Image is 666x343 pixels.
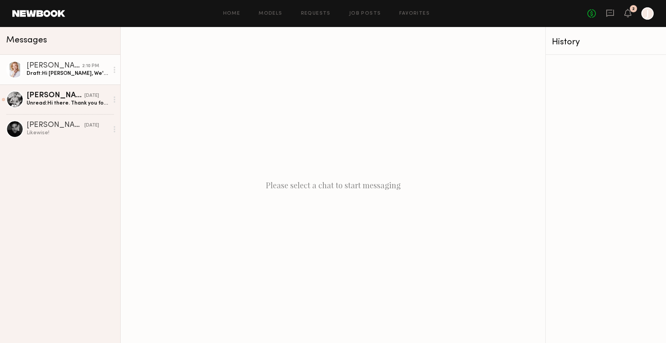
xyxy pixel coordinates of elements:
[121,27,545,343] div: Please select a chat to start messaging
[27,100,109,107] div: Unread: Hi there. Thank you for reaching out. Sorry for the delay I am currently in [GEOGRAPHIC_D...
[27,70,109,77] div: Draft: Hi [PERSON_NAME], We're looking to do a half day photoshoot for skincare. Best,
[301,11,331,16] a: Requests
[632,7,635,11] div: 2
[259,11,282,16] a: Models
[27,122,84,129] div: [PERSON_NAME]
[6,36,47,45] span: Messages
[84,122,99,129] div: [DATE]
[399,11,430,16] a: Favorites
[82,63,99,70] div: 2:10 PM
[641,7,654,20] a: J
[27,92,84,100] div: [PERSON_NAME]
[552,38,660,47] div: History
[349,11,381,16] a: Job Posts
[84,92,99,100] div: [DATE]
[27,129,109,137] div: Likewise!
[223,11,240,16] a: Home
[27,62,82,70] div: [PERSON_NAME]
